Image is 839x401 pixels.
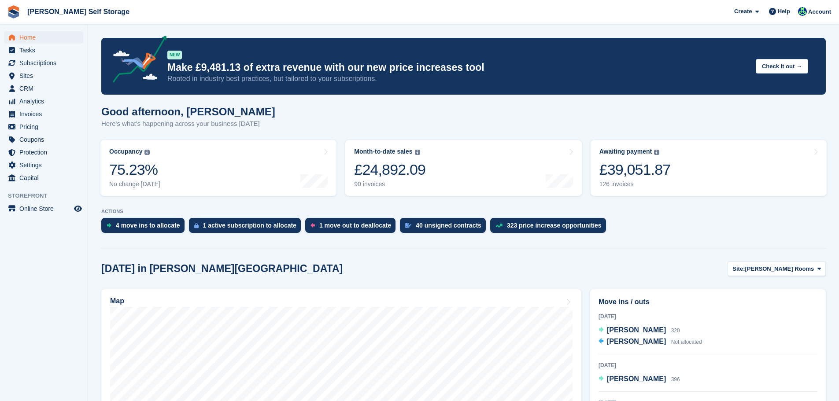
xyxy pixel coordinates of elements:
span: Settings [19,159,72,171]
img: icon-info-grey-7440780725fd019a000dd9b08b2336e03edf1995a4989e88bcd33f0948082b44.svg [144,150,150,155]
button: Check it out → [756,59,808,74]
span: Coupons [19,133,72,146]
a: Awaiting payment £39,051.87 126 invoices [591,140,827,196]
a: [PERSON_NAME] 320 [599,325,680,336]
div: 126 invoices [599,180,671,188]
span: [PERSON_NAME] [607,326,666,334]
img: Jenna Kennedy [798,7,807,16]
span: Home [19,31,72,44]
span: [PERSON_NAME] [607,338,666,345]
div: 1 active subscription to allocate [203,222,296,229]
span: Tasks [19,44,72,56]
img: price-adjustments-announcement-icon-8257ccfd72463d97f412b2fc003d46551f7dbcb40ab6d574587a9cd5c0d94... [105,36,167,86]
a: menu [4,57,83,69]
div: 1 move out to deallocate [319,222,391,229]
span: Site: [732,265,745,273]
a: menu [4,82,83,95]
a: [PERSON_NAME] Not allocated [599,336,702,348]
img: stora-icon-8386f47178a22dfd0bd8f6a31ec36ba5ce8667c1dd55bd0f319d3a0aa187defe.svg [7,5,20,18]
p: Rooted in industry best practices, but tailored to your subscriptions. [167,74,749,84]
h2: [DATE] in [PERSON_NAME][GEOGRAPHIC_DATA] [101,263,343,275]
div: Awaiting payment [599,148,652,155]
a: menu [4,159,83,171]
p: ACTIONS [101,209,826,214]
span: Not allocated [671,339,702,345]
img: contract_signature_icon-13c848040528278c33f63329250d36e43548de30e8caae1d1a13099fd9432cc5.svg [405,223,411,228]
a: menu [4,31,83,44]
a: Occupancy 75.23% No change [DATE] [100,140,336,196]
img: move_ins_to_allocate_icon-fdf77a2bb77ea45bf5b3d319d69a93e2d87916cf1d5bf7949dd705db3b84f3ca.svg [107,223,111,228]
img: move_outs_to_deallocate_icon-f764333ba52eb49d3ac5e1228854f67142a1ed5810a6f6cc68b1a99e826820c5.svg [310,223,315,228]
span: Storefront [8,191,88,200]
div: 4 move ins to allocate [116,222,180,229]
div: NEW [167,51,182,59]
a: 1 active subscription to allocate [189,218,305,237]
div: 75.23% [109,161,160,179]
div: £24,892.09 [354,161,425,179]
a: menu [4,108,83,120]
div: 323 price increase opportunities [507,222,602,229]
span: Sites [19,70,72,82]
div: Month-to-date sales [354,148,412,155]
a: 40 unsigned contracts [400,218,490,237]
a: menu [4,95,83,107]
span: Create [734,7,752,16]
div: [DATE] [599,361,817,369]
div: No change [DATE] [109,180,160,188]
button: Site: [PERSON_NAME] Rooms [728,261,826,276]
span: Account [808,7,831,16]
img: price_increase_opportunities-93ffe204e8149a01c8c9dc8f82e8f89637d9d84a8eef4429ea346261dce0b2c0.svg [495,224,503,228]
a: 4 move ins to allocate [101,218,189,237]
span: Help [778,7,790,16]
img: icon-info-grey-7440780725fd019a000dd9b08b2336e03edf1995a4989e88bcd33f0948082b44.svg [415,150,420,155]
a: menu [4,70,83,82]
div: £39,051.87 [599,161,671,179]
a: menu [4,44,83,56]
span: Subscriptions [19,57,72,69]
a: Preview store [73,203,83,214]
h2: Move ins / outs [599,297,817,307]
img: active_subscription_to_allocate_icon-d502201f5373d7db506a760aba3b589e785aa758c864c3986d89f69b8ff3... [194,223,199,228]
a: menu [4,202,83,215]
img: icon-info-grey-7440780725fd019a000dd9b08b2336e03edf1995a4989e88bcd33f0948082b44.svg [654,150,659,155]
span: [PERSON_NAME] Rooms [745,265,814,273]
span: [PERSON_NAME] [607,375,666,383]
a: menu [4,146,83,158]
a: menu [4,172,83,184]
span: CRM [19,82,72,95]
span: Invoices [19,108,72,120]
a: Month-to-date sales £24,892.09 90 invoices [345,140,581,196]
span: 320 [671,327,680,334]
a: 323 price increase opportunities [490,218,610,237]
div: Occupancy [109,148,142,155]
a: menu [4,133,83,146]
a: [PERSON_NAME] 396 [599,374,680,385]
h2: Map [110,297,124,305]
div: 90 invoices [354,180,425,188]
div: 40 unsigned contracts [416,222,481,229]
p: Here's what's happening across your business [DATE] [101,119,275,129]
p: Make £9,481.13 of extra revenue with our new price increases tool [167,61,749,74]
h1: Good afternoon, [PERSON_NAME] [101,106,275,118]
span: 396 [671,376,680,383]
span: Pricing [19,121,72,133]
span: Analytics [19,95,72,107]
div: [DATE] [599,313,817,320]
span: Protection [19,146,72,158]
span: Online Store [19,202,72,215]
a: 1 move out to deallocate [305,218,400,237]
span: Capital [19,172,72,184]
a: [PERSON_NAME] Self Storage [24,4,133,19]
a: menu [4,121,83,133]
